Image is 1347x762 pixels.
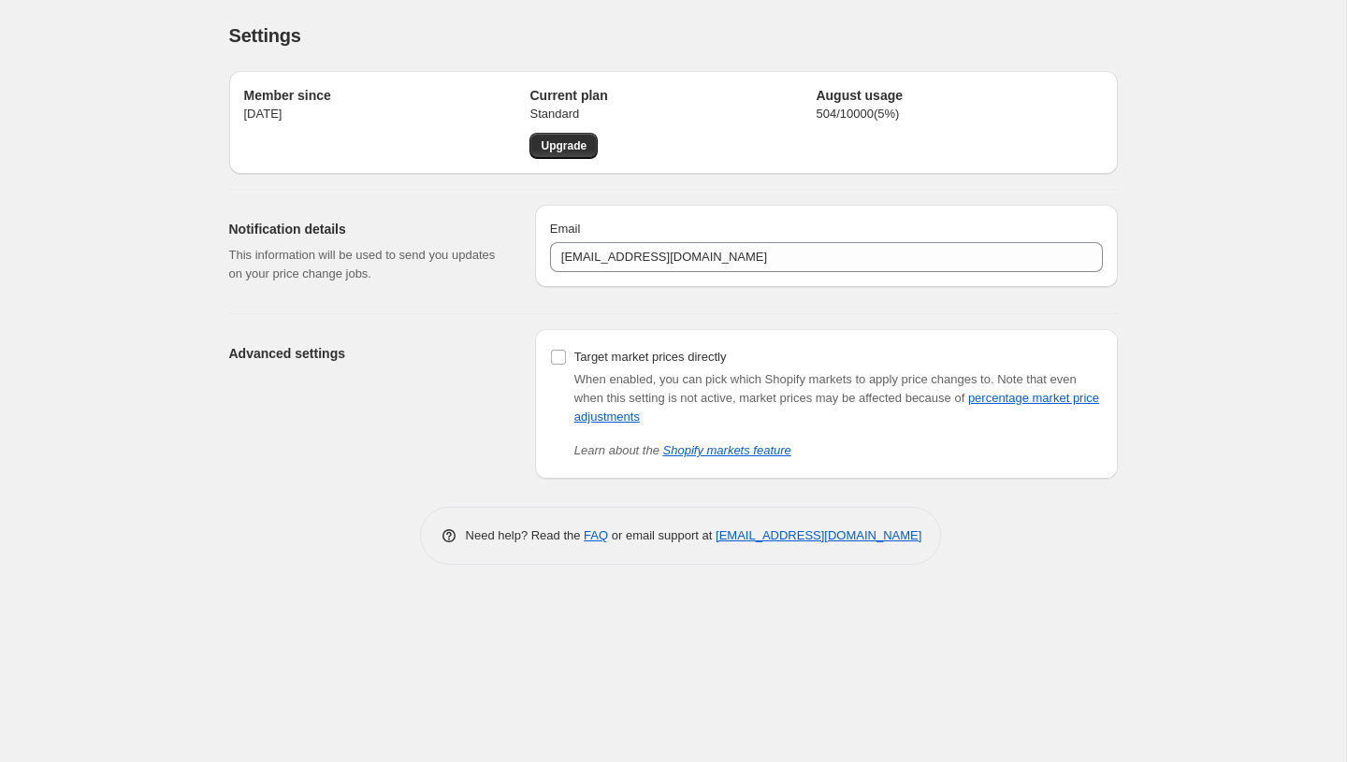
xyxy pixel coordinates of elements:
[574,350,727,364] span: Target market prices directly
[229,25,301,46] span: Settings
[229,246,505,283] p: This information will be used to send you updates on your price change jobs.
[608,528,716,542] span: or email support at
[574,443,791,457] i: Learn about the
[584,528,608,542] a: FAQ
[529,86,816,105] h2: Current plan
[529,133,598,159] a: Upgrade
[466,528,585,542] span: Need help? Read the
[574,372,1099,424] span: Note that even when this setting is not active, market prices may be affected because of
[816,86,1102,105] h2: August usage
[229,344,505,363] h2: Advanced settings
[574,372,994,386] span: When enabled, you can pick which Shopify markets to apply price changes to.
[550,222,581,236] span: Email
[716,528,921,542] a: [EMAIL_ADDRESS][DOMAIN_NAME]
[244,86,530,105] h2: Member since
[663,443,791,457] a: Shopify markets feature
[229,220,505,238] h2: Notification details
[816,105,1102,123] p: 504 / 10000 ( 5 %)
[529,105,816,123] p: Standard
[244,105,530,123] p: [DATE]
[541,138,587,153] span: Upgrade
